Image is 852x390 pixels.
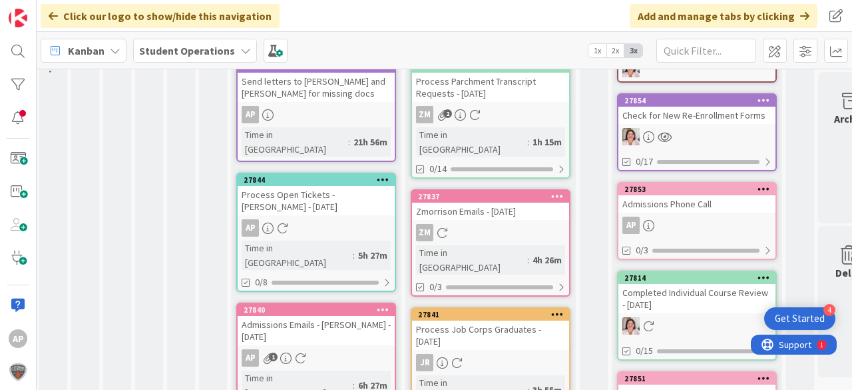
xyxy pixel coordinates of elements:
[238,106,395,123] div: AP
[355,248,391,263] div: 5h 27m
[255,275,268,289] span: 0/8
[238,304,395,316] div: 27840
[28,2,61,18] span: Support
[418,310,569,319] div: 27841
[416,106,433,123] div: ZM
[412,224,569,241] div: ZM
[412,61,569,102] div: 27820Process Parchment Transcript Requests - [DATE]
[618,128,775,145] div: EW
[238,174,395,186] div: 27844
[416,224,433,241] div: ZM
[412,191,569,203] div: 27837
[412,191,569,220] div: 27837Zmorrison Emails - [DATE]
[236,173,396,292] a: 27844Process Open Tickets - [PERSON_NAME] - [DATE]APTime in [GEOGRAPHIC_DATA]:5h 27m0/8
[9,329,27,348] div: AP
[69,5,73,16] div: 1
[238,186,395,215] div: Process Open Tickets - [PERSON_NAME] - [DATE]
[242,241,353,270] div: Time in [GEOGRAPHIC_DATA]
[618,95,775,124] div: 27854Check for New Re-Enrollment Forms
[624,44,642,57] span: 3x
[244,305,395,315] div: 27840
[269,353,278,361] span: 1
[636,344,653,358] span: 0/15
[624,273,775,283] div: 27814
[9,363,27,381] img: avatar
[618,317,775,335] div: EW
[238,174,395,215] div: 27844Process Open Tickets - [PERSON_NAME] - [DATE]
[624,185,775,194] div: 27853
[823,304,835,316] div: 4
[617,271,777,361] a: 27814Completed Individual Course Review - [DATE]EW0/15
[588,44,606,57] span: 1x
[348,135,350,149] span: :
[622,217,640,234] div: AP
[238,61,395,102] div: 27804Send letters to [PERSON_NAME] and [PERSON_NAME] for missing docs
[242,349,259,367] div: AP
[618,272,775,313] div: 27814Completed Individual Course Review - [DATE]
[238,304,395,345] div: 27840Admissions Emails - [PERSON_NAME] - [DATE]
[618,95,775,107] div: 27854
[624,374,775,383] div: 27851
[618,183,775,213] div: 27853Admissions Phone Call
[636,243,648,257] span: 0/3
[622,128,640,145] img: EW
[242,127,348,157] div: Time in [GEOGRAPHIC_DATA]
[418,192,569,201] div: 27837
[412,203,569,220] div: Zmorrison Emails - [DATE]
[618,217,775,234] div: AP
[618,272,775,284] div: 27814
[416,354,433,371] div: JR
[238,219,395,237] div: AP
[353,248,355,263] span: :
[618,183,775,195] div: 27853
[606,44,624,57] span: 2x
[412,73,569,102] div: Process Parchment Transcript Requests - [DATE]
[529,135,565,149] div: 1h 15m
[68,43,105,59] span: Kanban
[527,253,529,267] span: :
[527,135,529,149] span: :
[412,321,569,350] div: Process Job Corps Graduates - [DATE]
[412,309,569,350] div: 27841Process Job Corps Graduates - [DATE]
[350,135,391,149] div: 21h 56m
[618,195,775,213] div: Admissions Phone Call
[236,59,396,162] a: 27804Send letters to [PERSON_NAME] and [PERSON_NAME] for missing docsAPTime in [GEOGRAPHIC_DATA]:...
[238,73,395,102] div: Send letters to [PERSON_NAME] and [PERSON_NAME] for missing docs
[636,155,653,169] span: 0/17
[412,354,569,371] div: JR
[624,96,775,105] div: 27854
[416,245,527,275] div: Time in [GEOGRAPHIC_DATA]
[9,9,27,27] img: Visit kanbanzone.com
[775,312,825,325] div: Get Started
[412,309,569,321] div: 27841
[429,162,447,176] span: 0/14
[656,39,756,63] input: Quick Filter...
[412,106,569,123] div: ZM
[238,316,395,345] div: Admissions Emails - [PERSON_NAME] - [DATE]
[618,107,775,124] div: Check for New Re-Enrollment Forms
[630,4,817,28] div: Add and manage tabs by clicking
[411,189,570,297] a: 27837Zmorrison Emails - [DATE]ZMTime in [GEOGRAPHIC_DATA]:4h 26m0/3
[618,284,775,313] div: Completed Individual Course Review - [DATE]
[139,44,235,57] b: Student Operations
[529,253,565,267] div: 4h 26m
[411,59,570,179] a: 27820Process Parchment Transcript Requests - [DATE]ZMTime in [GEOGRAPHIC_DATA]:1h 15m0/14
[416,127,527,157] div: Time in [GEOGRAPHIC_DATA]
[622,317,640,335] img: EW
[617,93,777,171] a: 27854Check for New Re-Enrollment FormsEW0/17
[618,373,775,385] div: 27851
[244,175,395,185] div: 27844
[617,182,777,260] a: 27853Admissions Phone CallAP0/3
[443,109,452,118] span: 2
[41,4,280,28] div: Click our logo to show/hide this navigation
[242,106,259,123] div: AP
[429,280,442,294] span: 0/3
[764,307,835,330] div: Open Get Started checklist, remaining modules: 4
[238,349,395,367] div: AP
[242,219,259,237] div: AP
